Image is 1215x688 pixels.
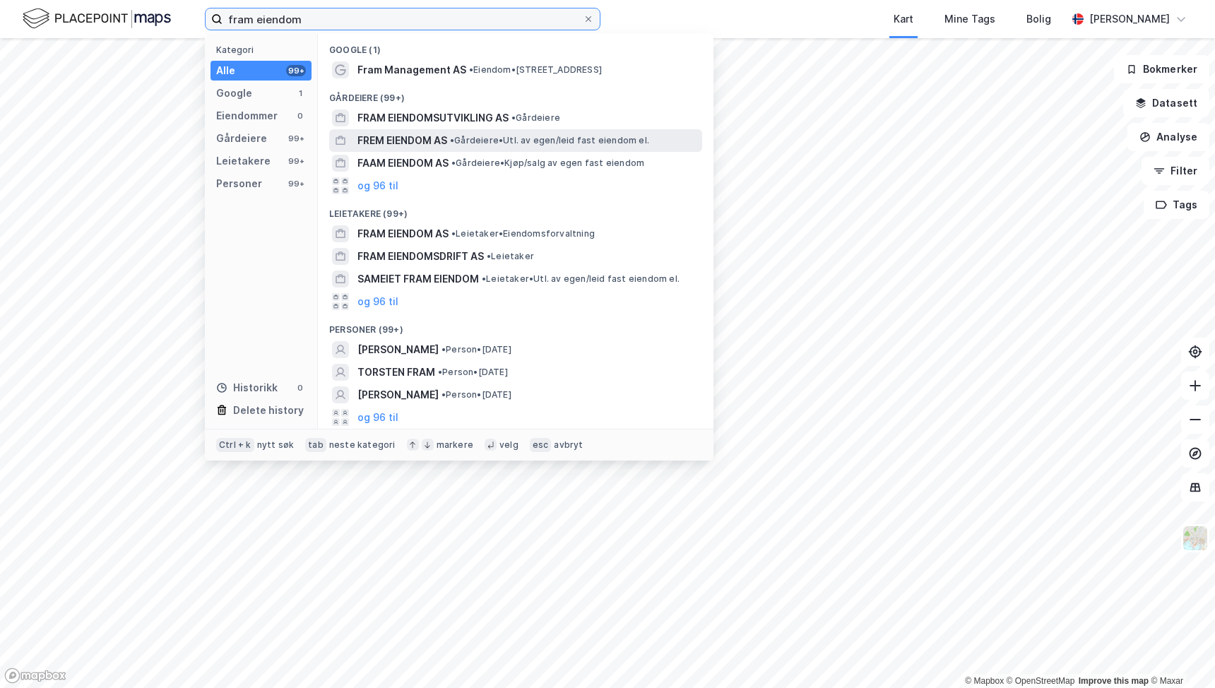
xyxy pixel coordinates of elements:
[487,251,534,262] span: Leietaker
[450,135,454,146] span: •
[357,409,398,426] button: og 96 til
[216,45,312,55] div: Kategori
[441,344,511,355] span: Person • [DATE]
[357,109,509,126] span: FRAM EIENDOMSUTVIKLING AS
[286,133,306,144] div: 99+
[23,6,171,31] img: logo.f888ab2527a4732fd821a326f86c7f29.svg
[357,225,449,242] span: FRAM EIENDOM AS
[438,367,508,378] span: Person • [DATE]
[441,389,446,400] span: •
[216,438,254,452] div: Ctrl + k
[357,132,447,149] span: FREM EIENDOM AS
[216,62,235,79] div: Alle
[554,439,583,451] div: avbryt
[357,293,398,310] button: og 96 til
[233,402,304,419] div: Delete history
[357,364,435,381] span: TORSTEN FRAM
[511,112,516,123] span: •
[1026,11,1051,28] div: Bolig
[216,107,278,124] div: Eiendommer
[318,33,713,59] div: Google (1)
[499,439,518,451] div: velg
[487,251,491,261] span: •
[329,439,396,451] div: neste kategori
[357,155,449,172] span: FAAM EIENDOM AS
[357,177,398,194] button: og 96 til
[441,389,511,401] span: Person • [DATE]
[216,130,267,147] div: Gårdeiere
[318,313,713,338] div: Personer (99+)
[357,61,466,78] span: Fram Management AS
[223,8,583,30] input: Søk på adresse, matrikkel, gårdeiere, leietakere eller personer
[295,110,306,121] div: 0
[530,438,552,452] div: esc
[1142,157,1209,185] button: Filter
[511,112,560,124] span: Gårdeiere
[295,382,306,393] div: 0
[318,197,713,223] div: Leietakere (99+)
[286,155,306,167] div: 99+
[965,676,1004,686] a: Mapbox
[450,135,649,146] span: Gårdeiere • Utl. av egen/leid fast eiendom el.
[357,341,439,358] span: [PERSON_NAME]
[482,273,680,285] span: Leietaker • Utl. av egen/leid fast eiendom el.
[451,158,456,168] span: •
[451,228,456,239] span: •
[216,153,271,170] div: Leietakere
[944,11,995,28] div: Mine Tags
[1144,191,1209,219] button: Tags
[357,271,479,287] span: SAMEIET FRAM EIENDOM
[1007,676,1075,686] a: OpenStreetMap
[1114,55,1209,83] button: Bokmerker
[1144,620,1215,688] iframe: Chat Widget
[4,668,66,684] a: Mapbox homepage
[216,379,278,396] div: Historikk
[894,11,913,28] div: Kart
[1089,11,1170,28] div: [PERSON_NAME]
[437,439,473,451] div: markere
[295,88,306,99] div: 1
[469,64,473,75] span: •
[1123,89,1209,117] button: Datasett
[441,344,446,355] span: •
[1127,123,1209,151] button: Analyse
[216,175,262,192] div: Personer
[286,178,306,189] div: 99+
[451,158,644,169] span: Gårdeiere • Kjøp/salg av egen fast eiendom
[216,85,252,102] div: Google
[357,386,439,403] span: [PERSON_NAME]
[1079,676,1149,686] a: Improve this map
[305,438,326,452] div: tab
[257,439,295,451] div: nytt søk
[286,65,306,76] div: 99+
[469,64,602,76] span: Eiendom • [STREET_ADDRESS]
[438,367,442,377] span: •
[1182,525,1209,552] img: Z
[451,228,595,239] span: Leietaker • Eiendomsforvaltning
[357,248,484,265] span: FRAM EIENDOMSDRIFT AS
[482,273,486,284] span: •
[318,81,713,107] div: Gårdeiere (99+)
